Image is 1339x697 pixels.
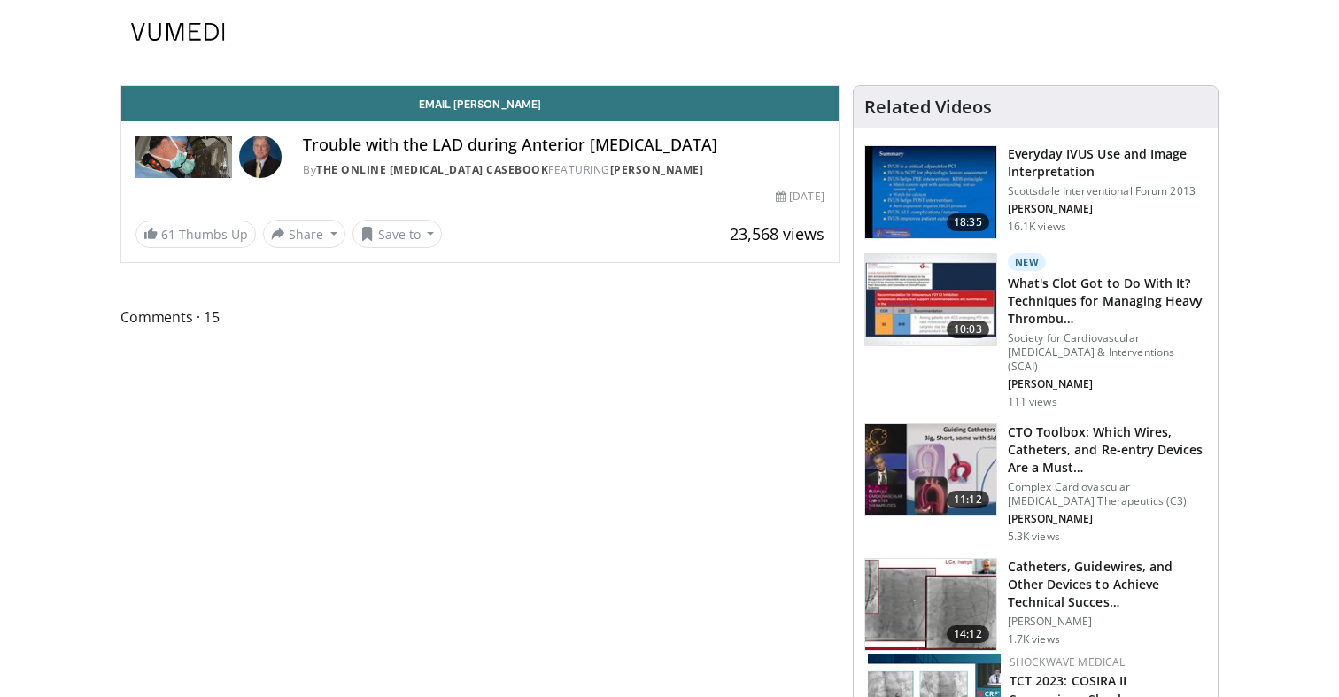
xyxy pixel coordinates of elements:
[135,136,232,178] img: The Online Cardiac Catheterization Casebook
[864,145,1207,239] a: 18:35 Everyday IVUS Use and Image Interpretation Scottsdale Interventional Forum 2013 [PERSON_NAM...
[865,146,996,238] img: dTBemQywLidgNXR34xMDoxOjA4MTsiGN.150x105_q85_crop-smart_upscale.jpg
[1008,377,1207,391] p: Mitul Patel
[239,136,282,178] img: Avatar
[1008,395,1057,409] p: 111 views
[120,306,840,329] span: Comments 15
[316,162,548,177] a: The Online [MEDICAL_DATA] Casebook
[1008,615,1207,629] p: [PERSON_NAME]
[161,226,175,243] span: 61
[1008,202,1207,216] p: John Hodgson
[864,97,992,118] h4: Related Videos
[1008,558,1207,611] h3: Catheters, Guidewires, and Other Devices to Achieve Technical Success in Complex PCI
[947,491,989,508] span: 11:12
[1008,220,1066,234] p: 16.1K views
[1008,145,1207,181] h3: Everyday IVUS Use and Image Interpretation
[1008,331,1207,374] p: Society for Cardiovascular [MEDICAL_DATA] & Interventions (SCAI)
[1008,184,1207,198] p: Scottsdale Interventional Forum 2013
[730,223,824,244] span: 23,568 views
[131,23,225,41] img: VuMedi Logo
[135,221,256,248] a: 61 Thumbs Up
[865,254,996,346] img: 9bafbb38-b40d-4e9d-b4cb-9682372bf72c.150x105_q85_crop-smart_upscale.jpg
[947,321,989,338] span: 10:03
[303,162,824,178] div: By FEATURING
[864,558,1207,652] a: 14:12 Catheters, Guidewires, and Other Devices to Achieve Technical Succes… [PERSON_NAME] 1.7K views
[947,625,989,643] span: 14:12
[303,136,824,155] h4: Trouble with the LAD during Anterior [MEDICAL_DATA]
[352,220,443,248] button: Save to
[1008,253,1047,271] p: New
[776,189,824,205] div: [DATE]
[1008,423,1207,476] h3: CTO Toolbox: Which Wires, Catheters, and Re-entry Devices Are a Must Have
[1008,530,1060,544] p: 5.3K views
[947,213,989,231] span: 18:35
[121,86,839,121] a: Email [PERSON_NAME]
[1008,275,1207,328] h3: What's Clot Got to Do With It? Techniques for Managing Heavy Thrombus Burden
[1008,632,1060,647] p: 1.7K views
[610,162,704,177] a: [PERSON_NAME]
[1008,480,1207,508] p: Complex Cardiovascular [MEDICAL_DATA] Therapeutics (C3)
[864,253,1207,409] a: 10:03 New What's Clot Got to Do With It? Techniques for Managing Heavy Thrombu… Society for Cardi...
[864,423,1207,544] a: 11:12 CTO Toolbox: Which Wires, Catheters, and Re-entry Devices Are a Must… Complex Cardiovascula...
[865,424,996,516] img: 69ae726e-f27f-4496-b005-e28b95c37244.150x105_q85_crop-smart_upscale.jpg
[865,559,996,651] img: 56b29ba8-67ed-45d0-a0e7-5c82857bd955.150x105_q85_crop-smart_upscale.jpg
[263,220,345,248] button: Share
[1008,512,1207,526] p: Khaldoon Alaswad
[1010,654,1126,670] a: Shockwave Medical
